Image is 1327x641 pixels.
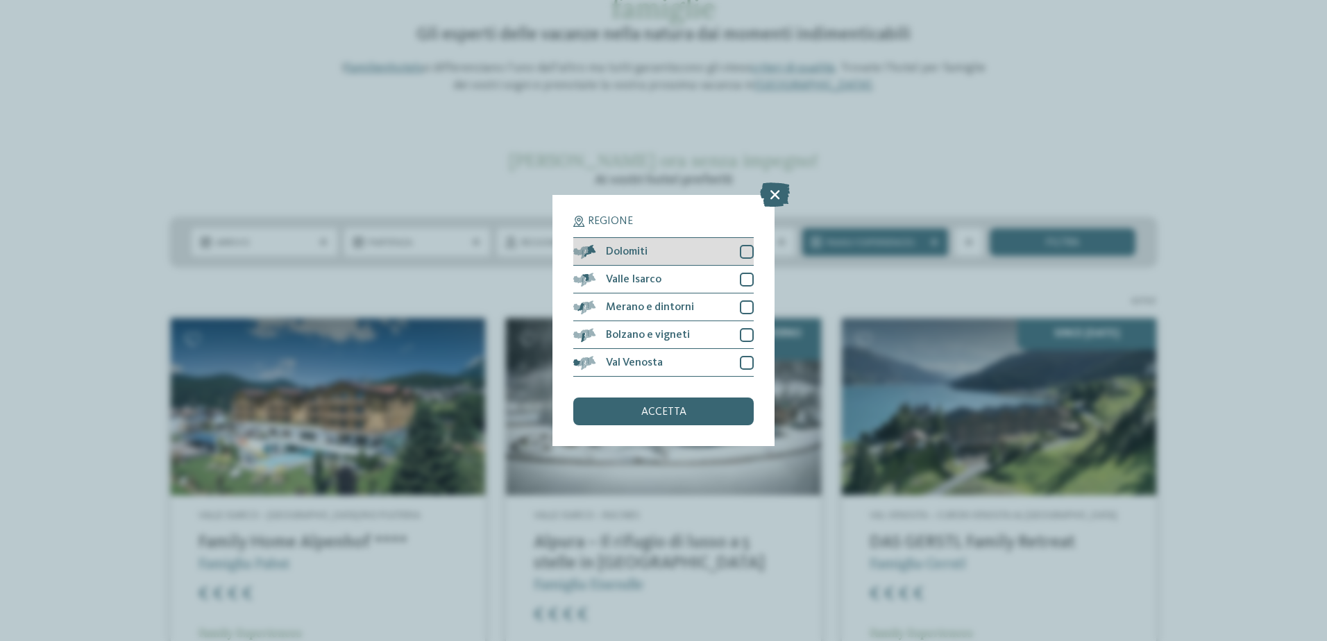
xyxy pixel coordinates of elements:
[588,216,633,227] span: Regione
[606,330,690,341] span: Bolzano e vigneti
[606,302,694,313] span: Merano e dintorni
[606,246,648,257] span: Dolomiti
[641,407,686,418] span: accetta
[606,357,663,368] span: Val Venosta
[606,274,661,285] span: Valle Isarco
